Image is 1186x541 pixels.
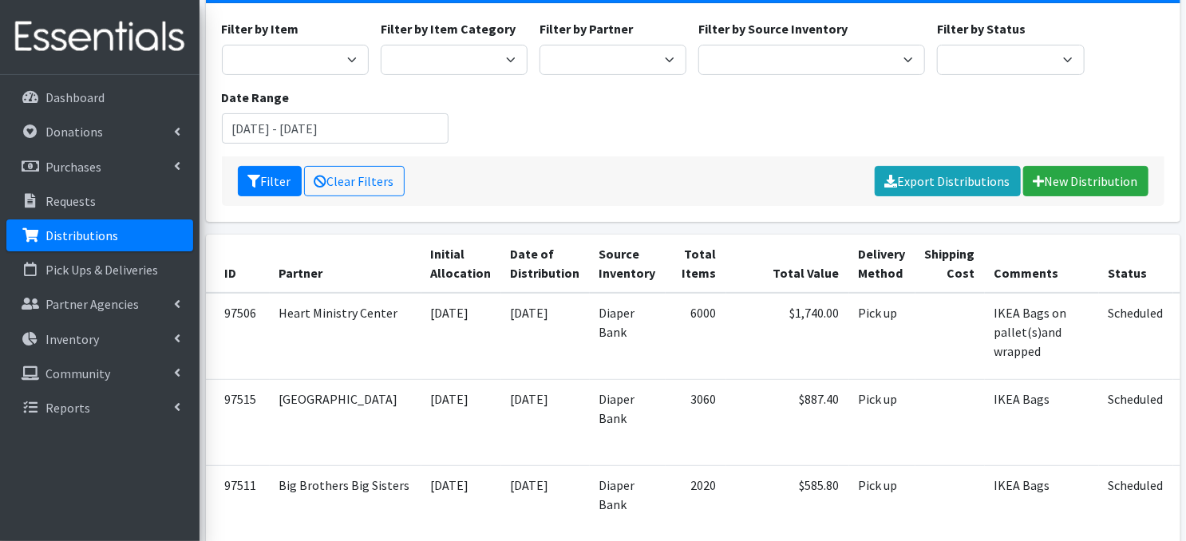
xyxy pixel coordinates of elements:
th: Total Value [726,235,849,293]
th: Status [1099,235,1173,293]
p: Reports [45,400,90,416]
a: Purchases [6,151,193,183]
td: [GEOGRAPHIC_DATA] [270,379,421,465]
label: Filter by Item [222,19,299,38]
td: Diaper Bank [590,293,666,380]
a: Partner Agencies [6,288,193,320]
p: Inventory [45,331,99,347]
a: Dashboard [6,81,193,113]
p: Requests [45,193,96,209]
td: IKEA Bags [985,379,1099,465]
a: Donations [6,116,193,148]
img: HumanEssentials [6,10,193,64]
a: Inventory [6,323,193,355]
td: Scheduled [1099,293,1173,380]
td: [DATE] [421,379,501,465]
th: Source Inventory [590,235,666,293]
p: Donations [45,124,103,140]
a: Reports [6,392,193,424]
td: IKEA Bags on pallet(s)and wrapped [985,293,1099,380]
td: Scheduled [1099,379,1173,465]
th: Comments [985,235,1099,293]
p: Distributions [45,227,118,243]
label: Date Range [222,88,290,107]
th: Delivery Method [849,235,915,293]
p: Dashboard [45,89,105,105]
p: Community [45,365,110,381]
td: [DATE] [501,379,590,465]
td: $1,740.00 [726,293,849,380]
a: New Distribution [1023,166,1148,196]
td: 6000 [666,293,726,380]
p: Purchases [45,159,101,175]
a: Pick Ups & Deliveries [6,254,193,286]
p: Pick Ups & Deliveries [45,262,158,278]
th: Initial Allocation [421,235,501,293]
label: Filter by Item Category [381,19,516,38]
button: Filter [238,166,302,196]
td: 97506 [206,293,270,380]
label: Filter by Source Inventory [698,19,848,38]
th: Total Items [666,235,726,293]
a: Requests [6,185,193,217]
td: Pick up [849,379,915,465]
td: Diaper Bank [590,379,666,465]
td: [DATE] [501,293,590,380]
th: Partner [270,235,421,293]
input: January 1, 2011 - December 31, 2011 [222,113,449,144]
td: $887.40 [726,379,849,465]
a: Export Distributions [875,166,1021,196]
td: [DATE] [421,293,501,380]
p: Partner Agencies [45,296,139,312]
td: 3060 [666,379,726,465]
label: Filter by Status [937,19,1026,38]
a: Community [6,357,193,389]
td: Heart Ministry Center [270,293,421,380]
th: Date of Distribution [501,235,590,293]
th: Shipping Cost [915,235,985,293]
label: Filter by Partner [540,19,633,38]
th: ID [206,235,270,293]
td: Pick up [849,293,915,380]
a: Distributions [6,219,193,251]
td: 97515 [206,379,270,465]
a: Clear Filters [304,166,405,196]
